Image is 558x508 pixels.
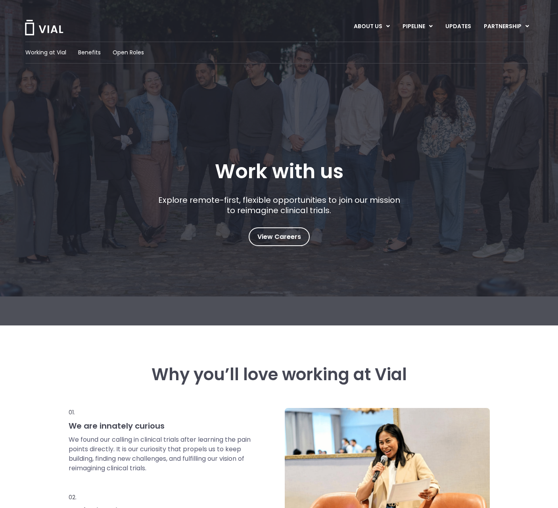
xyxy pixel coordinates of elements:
span: View Careers [257,232,301,242]
a: UPDATES [439,20,477,33]
a: Open Roles [113,48,144,57]
p: 02. [69,493,252,502]
a: Working at Vial [25,48,66,57]
img: Vial Logo [24,20,64,35]
a: PARTNERSHIPMenu Toggle [477,20,535,33]
h3: We are innately curious [69,421,252,431]
h1: Work with us [215,160,343,183]
h3: Why you’ll love working at Vial [69,365,490,384]
p: Explore remote-first, flexible opportunities to join our mission to reimagine clinical trials. [155,195,403,216]
p: We found our calling in clinical trials after learning the pain points directly. It is our curios... [69,435,252,473]
a: Benefits [78,48,101,57]
a: View Careers [249,227,310,246]
a: ABOUT USMenu Toggle [347,20,396,33]
p: 01. [69,408,252,417]
a: PIPELINEMenu Toggle [396,20,439,33]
